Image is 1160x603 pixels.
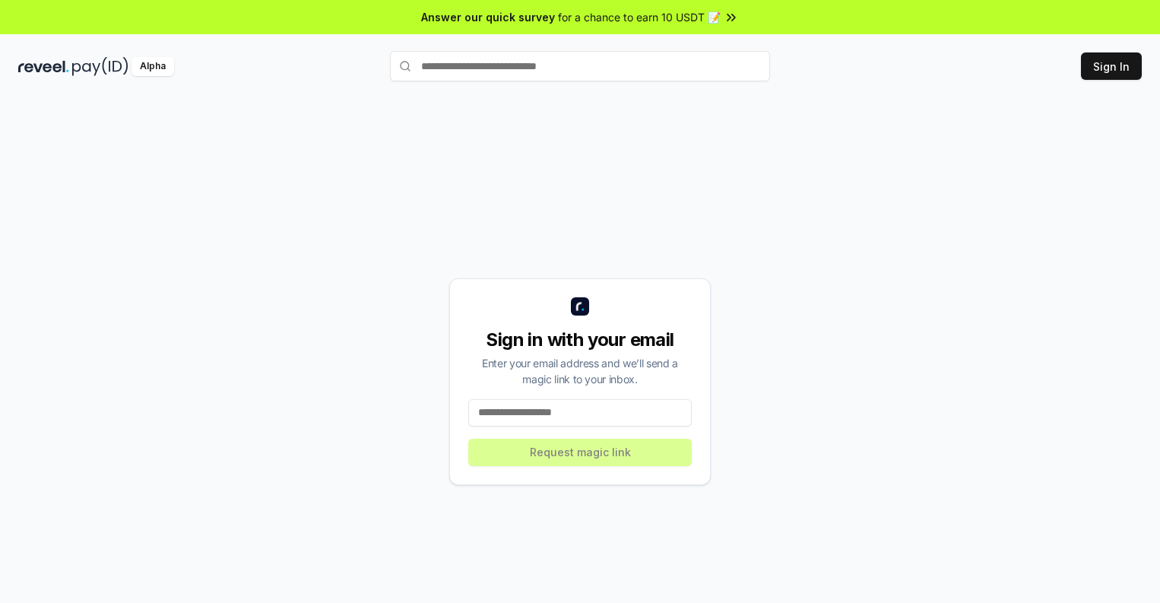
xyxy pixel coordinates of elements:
[468,355,692,387] div: Enter your email address and we’ll send a magic link to your inbox.
[72,57,128,76] img: pay_id
[558,9,721,25] span: for a chance to earn 10 USDT 📝
[468,328,692,352] div: Sign in with your email
[132,57,174,76] div: Alpha
[421,9,555,25] span: Answer our quick survey
[1081,52,1142,80] button: Sign In
[571,297,589,316] img: logo_small
[18,57,69,76] img: reveel_dark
